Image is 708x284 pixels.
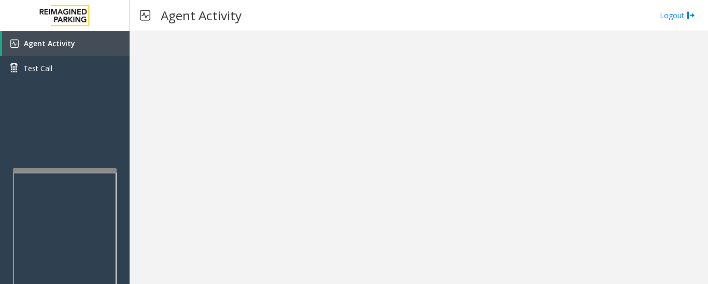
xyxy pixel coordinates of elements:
[2,31,130,56] a: Agent Activity
[140,3,150,28] img: pageIcon
[660,10,695,21] a: Logout
[687,10,695,21] img: logout
[155,3,247,28] h3: Agent Activity
[23,63,52,74] span: Test Call
[24,38,75,48] span: Agent Activity
[10,39,19,48] img: 'icon'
